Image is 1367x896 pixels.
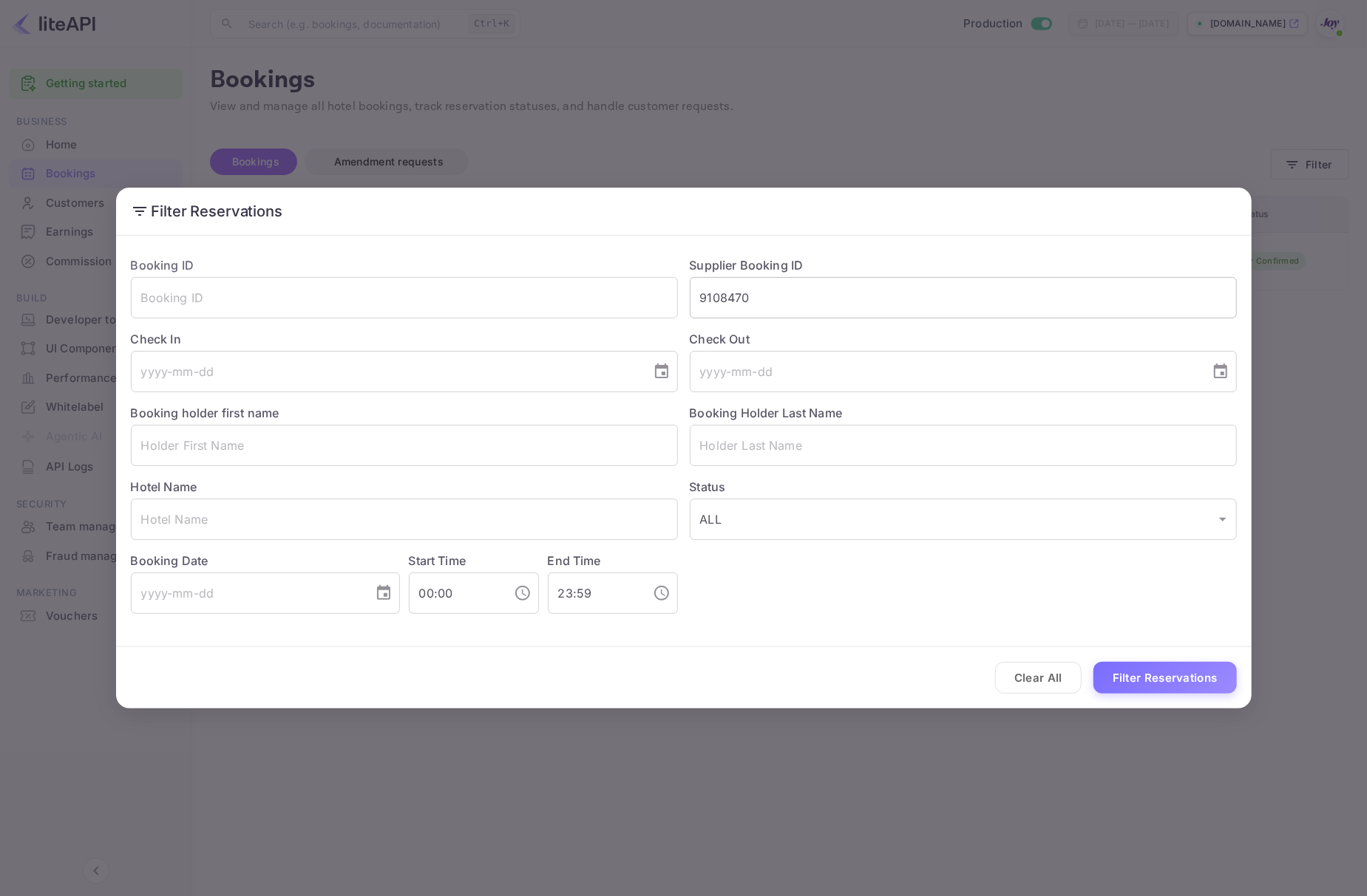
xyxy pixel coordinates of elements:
[131,330,678,348] label: Check In
[131,258,194,273] label: Booking ID
[131,277,678,318] input: Booking ID
[690,277,1237,318] input: Supplier Booking ID
[508,578,537,608] button: Choose time, selected time is 12:00 AM
[690,258,804,273] label: Supplier Booking ID
[409,572,502,614] input: hh:mm
[369,578,398,608] button: Choose date
[548,553,601,568] label: End Time
[409,553,467,568] label: Start Time
[690,406,843,420] label: Booking Holder Last Name
[131,406,279,420] label: Booking holder first name
[690,478,1237,496] label: Status
[131,351,641,392] input: yyyy-mm-dd
[131,425,678,466] input: Holder First Name
[548,572,641,614] input: hh:mm
[1093,662,1237,694] button: Filter Reservations
[690,425,1237,466] input: Holder Last Name
[690,499,1237,540] div: ALL
[131,499,678,540] input: Hotel Name
[116,188,1252,235] h2: Filter Reservations
[690,351,1200,392] input: yyyy-mm-dd
[647,357,676,386] button: Choose date
[647,578,676,608] button: Choose time, selected time is 11:59 PM
[690,330,1237,348] label: Check Out
[995,662,1082,694] button: Clear All
[1206,357,1235,386] button: Choose date
[131,479,197,494] label: Hotel Name
[131,552,400,570] label: Booking Date
[131,572,363,614] input: yyyy-mm-dd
